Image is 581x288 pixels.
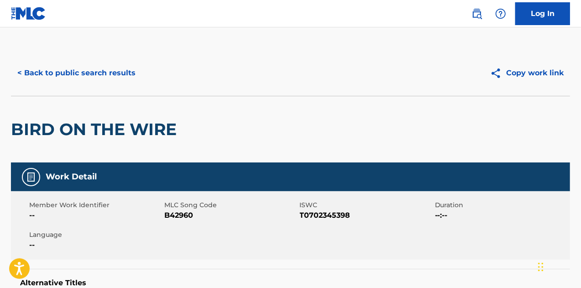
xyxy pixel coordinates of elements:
[490,68,506,79] img: Copy work link
[20,278,561,288] h5: Alternative Titles
[11,62,142,84] button: < Back to public search results
[26,172,37,183] img: Work Detail
[46,172,97,182] h5: Work Detail
[435,210,568,221] span: --:--
[11,119,181,140] h2: BIRD ON THE WIRE
[300,210,433,221] span: T0702345398
[471,8,482,19] img: search
[164,200,297,210] span: MLC Song Code
[538,253,544,281] div: Drag
[492,5,510,23] div: Help
[29,230,162,240] span: Language
[164,210,297,221] span: B42960
[29,240,162,251] span: --
[495,8,506,19] img: help
[300,200,433,210] span: ISWC
[29,200,162,210] span: Member Work Identifier
[29,210,162,221] span: --
[484,62,570,84] button: Copy work link
[468,5,486,23] a: Public Search
[515,2,570,25] a: Log In
[435,200,568,210] span: Duration
[535,244,581,288] iframe: Chat Widget
[11,7,46,20] img: MLC Logo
